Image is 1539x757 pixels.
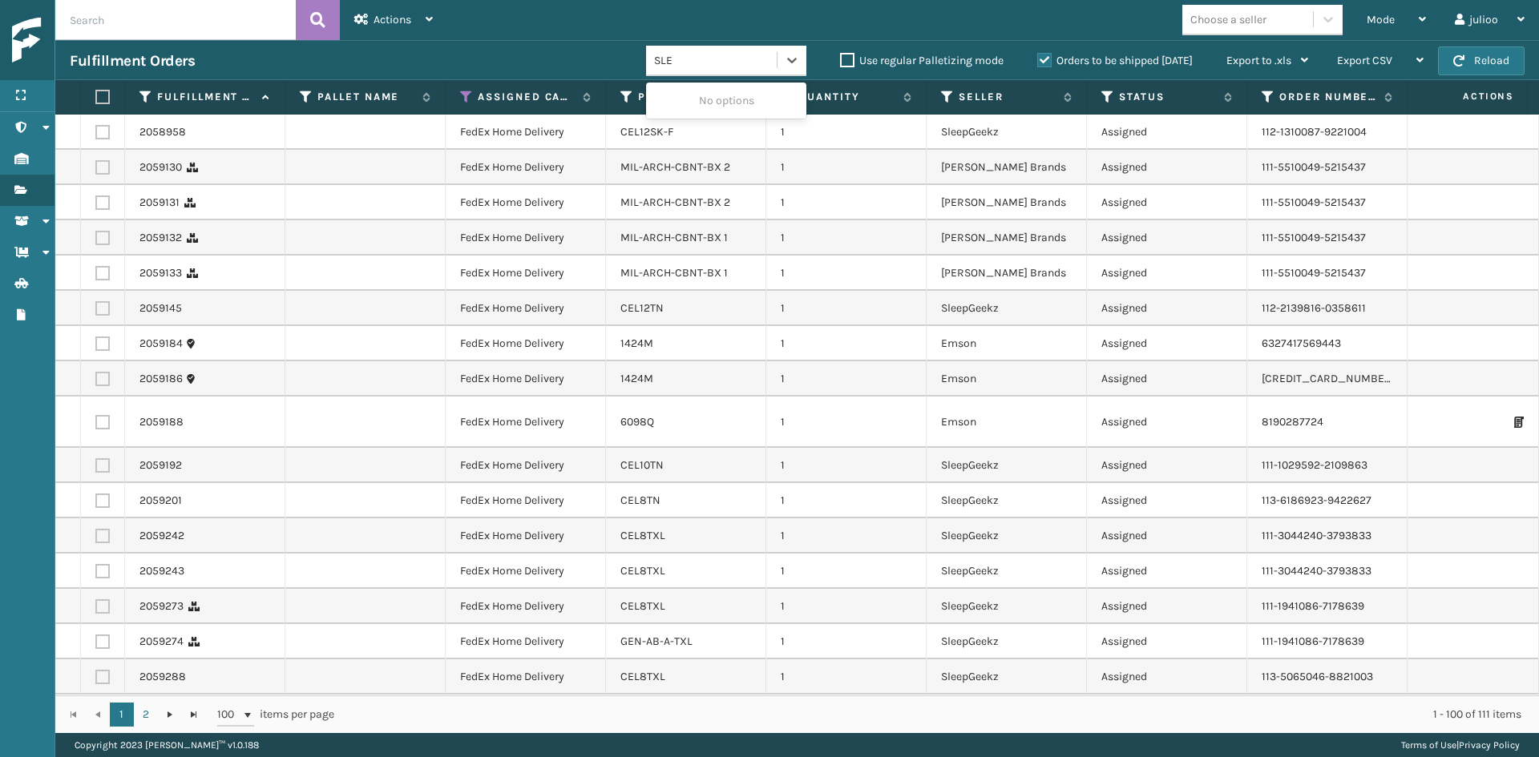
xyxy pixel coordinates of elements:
[766,624,927,659] td: 1
[139,563,184,579] a: 2059243
[139,265,182,281] a: 2059133
[317,90,414,104] label: Pallet Name
[620,529,665,542] a: CEL8TXL
[1401,739,1456,751] a: Terms of Use
[766,518,927,554] td: 1
[766,483,927,518] td: 1
[134,703,158,727] a: 2
[1247,256,1408,291] td: 111-5510049-5215437
[620,493,660,507] a: CEL8TN
[620,564,665,578] a: CEL8TXL
[1247,361,1408,397] td: [CREDIT_CARD_NUMBER]
[478,90,575,104] label: Assigned Carrier Service
[798,90,895,104] label: Quantity
[927,256,1087,291] td: [PERSON_NAME] Brands
[927,483,1087,518] td: SleepGeekz
[766,659,927,695] td: 1
[1247,483,1408,518] td: 113-6186923-9422627
[766,220,927,256] td: 1
[1087,291,1247,326] td: Assigned
[766,397,927,448] td: 1
[446,483,606,518] td: FedEx Home Delivery
[374,13,411,26] span: Actions
[139,414,184,430] a: 2059188
[139,300,182,316] a: 2059145
[766,554,927,589] td: 1
[446,659,606,695] td: FedEx Home Delivery
[927,150,1087,185] td: [PERSON_NAME] Brands
[1087,185,1247,220] td: Assigned
[1087,115,1247,150] td: Assigned
[446,326,606,361] td: FedEx Home Delivery
[927,115,1087,150] td: SleepGeekz
[1226,54,1291,67] span: Export to .xls
[1279,90,1376,104] label: Order Number
[1247,115,1408,150] td: 112-1310087-9221004
[927,326,1087,361] td: Emson
[1247,589,1408,624] td: 111-1941086-7178639
[1247,448,1408,483] td: 111-1029592-2109863
[1247,185,1408,220] td: 111-5510049-5215437
[927,659,1087,695] td: SleepGeekz
[139,528,184,544] a: 2059242
[620,336,653,350] a: 1424M
[446,150,606,185] td: FedEx Home Delivery
[446,554,606,589] td: FedEx Home Delivery
[1247,150,1408,185] td: 111-5510049-5215437
[620,125,673,139] a: CEL12SK-F
[139,634,184,650] a: 2059274
[139,230,182,246] a: 2059132
[1247,624,1408,659] td: 111-1941086-7178639
[766,361,927,397] td: 1
[139,598,184,614] a: 2059273
[620,231,728,244] a: MIL-ARCH-CBNT-BX 1
[766,291,927,326] td: 1
[139,493,182,509] a: 2059201
[1247,220,1408,256] td: 111-5510049-5215437
[446,115,606,150] td: FedEx Home Delivery
[157,90,254,104] label: Fulfillment Order Id
[927,291,1087,326] td: SleepGeekz
[1514,417,1524,428] i: Print Packing Slip
[620,670,665,683] a: CEL8TXL
[1190,11,1266,28] div: Choose a seller
[959,90,1056,104] label: Seller
[620,372,653,385] a: 1424M
[1459,739,1520,751] a: Privacy Policy
[927,361,1087,397] td: Emson
[1087,326,1247,361] td: Assigned
[446,589,606,624] td: FedEx Home Delivery
[620,599,665,613] a: CEL8TXL
[927,518,1087,554] td: SleepGeekz
[139,195,180,211] a: 2059131
[70,51,195,70] h3: Fulfillment Orders
[139,159,182,175] a: 2059130
[927,695,1087,730] td: Emson
[840,54,1004,67] label: Use regular Palletizing mode
[1087,483,1247,518] td: Assigned
[182,703,206,727] a: Go to the last page
[139,124,186,140] a: 2058958
[1087,624,1247,659] td: Assigned
[1247,659,1408,695] td: 113-5065046-8821003
[217,703,334,727] span: items per page
[1247,397,1408,448] td: 8190287724
[766,256,927,291] td: 1
[1037,54,1193,67] label: Orders to be shipped [DATE]
[927,448,1087,483] td: SleepGeekz
[446,361,606,397] td: FedEx Home Delivery
[927,397,1087,448] td: Emson
[927,185,1087,220] td: [PERSON_NAME] Brands
[1087,554,1247,589] td: Assigned
[12,18,156,63] img: logo
[1337,54,1392,67] span: Export CSV
[1087,659,1247,695] td: Assigned
[188,708,200,721] span: Go to the last page
[927,589,1087,624] td: SleepGeekz
[446,397,606,448] td: FedEx Home Delivery
[1087,150,1247,185] td: Assigned
[1119,90,1216,104] label: Status
[446,291,606,326] td: FedEx Home Delivery
[139,457,182,473] a: 2059192
[1087,695,1247,730] td: Assigned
